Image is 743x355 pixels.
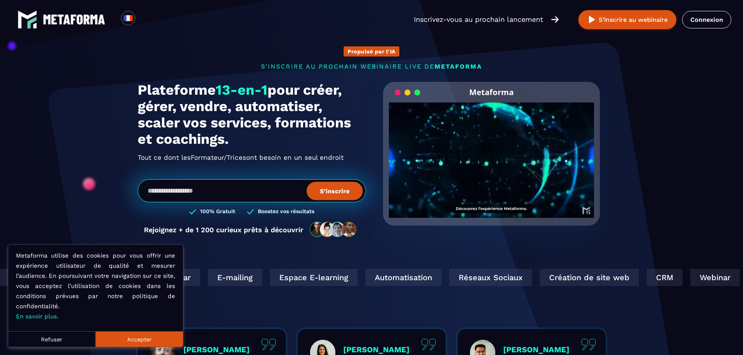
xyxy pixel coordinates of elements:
[200,208,235,215] h3: 100% Gratuit
[519,269,618,286] div: Création de site web
[191,151,246,164] span: Formateur/Trices
[307,182,363,200] button: S’inscrire
[8,331,96,347] button: Refuser
[18,10,37,29] img: logo
[428,269,511,286] div: Réseaux Sociaux
[16,313,59,320] a: En savoir plus.
[96,331,183,347] button: Accepter
[216,82,268,98] span: 13-en-1
[581,339,596,350] img: quote
[469,82,514,102] h2: Metaforma
[258,208,314,215] h3: Boostez vos résultats
[247,208,254,215] img: checked
[144,226,303,234] p: Rejoignez + de 1 200 curieux prêts à découvrir
[249,269,337,286] div: Espace E-learning
[421,339,436,350] img: quote
[183,345,250,354] p: [PERSON_NAME]
[261,339,276,350] img: quote
[187,269,241,286] div: E-mailing
[343,345,410,354] p: [PERSON_NAME]
[138,82,366,147] h1: Plateforme pour créer, gérer, vendre, automatiser, scaler vos services, formations et coachings.
[135,11,154,28] div: Search for option
[189,208,196,215] img: checked
[43,14,105,25] img: logo
[348,48,395,55] p: Propulsé par l'IA
[434,63,482,70] span: METAFORMA
[307,221,360,238] img: community-people
[138,63,606,70] p: s'inscrire au prochain webinaire live de
[344,269,420,286] div: Automatisation
[414,14,543,25] p: Inscrivez-vous au prochain lancement
[587,15,597,25] img: play
[16,251,175,321] p: Metaforma utilise des cookies pour vous offrir une expérience utilisateur de qualité et mesurer l...
[578,10,676,29] button: S’inscrire au webinaire
[682,11,731,28] a: Connexion
[138,151,366,164] h2: Tout ce dont les ont besoin en un seul endroit
[395,89,420,96] img: loading
[669,269,719,286] div: Webinar
[626,269,661,286] div: CRM
[503,345,569,354] p: [PERSON_NAME]
[123,13,133,23] img: fr
[551,15,559,24] img: arrow-right
[389,102,594,205] video: Your browser does not support the video tag.
[142,15,148,24] input: Search for option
